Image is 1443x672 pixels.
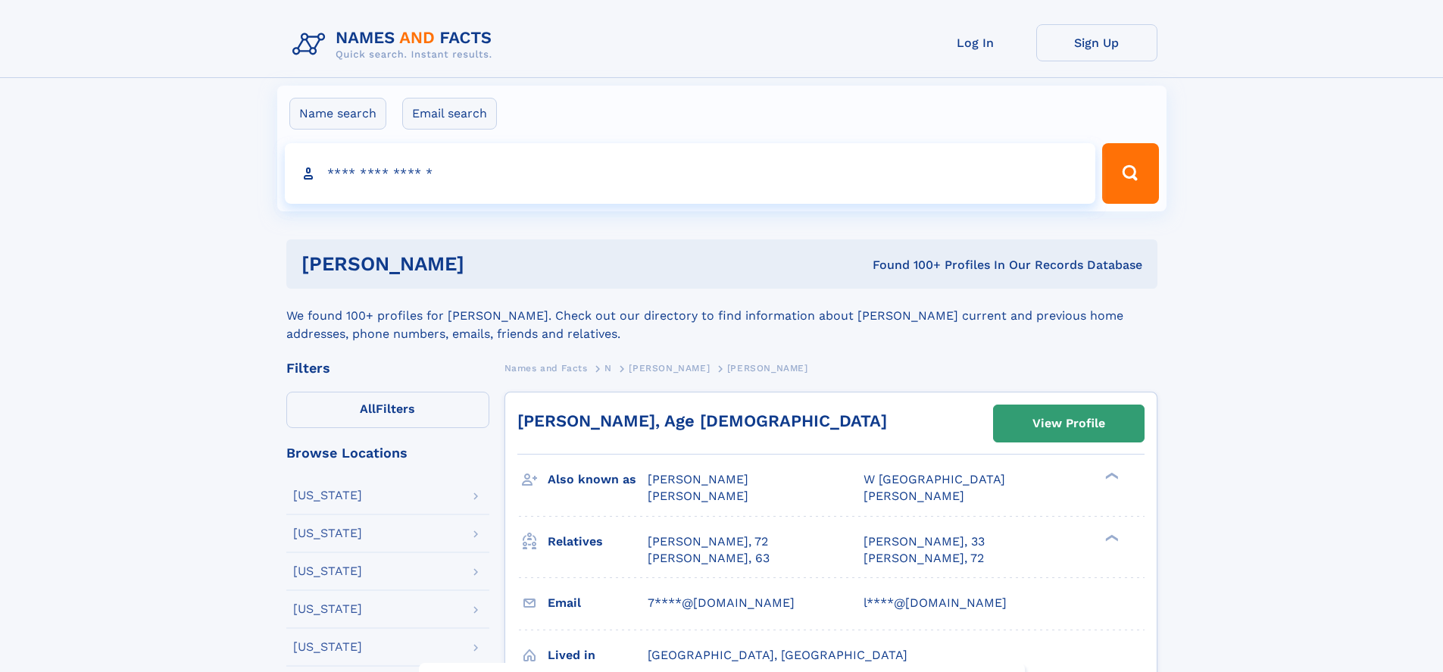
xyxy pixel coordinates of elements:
[285,143,1096,204] input: search input
[864,550,984,567] a: [PERSON_NAME], 72
[864,533,985,550] a: [PERSON_NAME], 33
[301,255,669,273] h1: [PERSON_NAME]
[1101,533,1120,542] div: ❯
[629,358,710,377] a: [PERSON_NAME]
[286,392,489,428] label: Filters
[286,24,504,65] img: Logo Names and Facts
[648,533,768,550] a: [PERSON_NAME], 72
[1036,24,1157,61] a: Sign Up
[604,358,612,377] a: N
[293,489,362,502] div: [US_STATE]
[629,363,710,374] span: [PERSON_NAME]
[648,472,748,486] span: [PERSON_NAME]
[293,641,362,653] div: [US_STATE]
[548,529,648,555] h3: Relatives
[668,257,1142,273] div: Found 100+ Profiles In Our Records Database
[1102,143,1158,204] button: Search Button
[360,402,376,416] span: All
[293,603,362,615] div: [US_STATE]
[286,289,1157,343] div: We found 100+ profiles for [PERSON_NAME]. Check out our directory to find information about [PERS...
[293,565,362,577] div: [US_STATE]
[548,642,648,668] h3: Lived in
[648,648,907,662] span: [GEOGRAPHIC_DATA], [GEOGRAPHIC_DATA]
[1101,471,1120,481] div: ❯
[504,358,588,377] a: Names and Facts
[864,472,1005,486] span: W [GEOGRAPHIC_DATA]
[402,98,497,130] label: Email search
[1032,406,1105,441] div: View Profile
[293,527,362,539] div: [US_STATE]
[648,550,770,567] a: [PERSON_NAME], 63
[648,489,748,503] span: [PERSON_NAME]
[548,467,648,492] h3: Also known as
[864,489,964,503] span: [PERSON_NAME]
[286,361,489,375] div: Filters
[517,411,887,430] a: [PERSON_NAME], Age [DEMOGRAPHIC_DATA]
[727,363,808,374] span: [PERSON_NAME]
[548,590,648,616] h3: Email
[915,24,1036,61] a: Log In
[994,405,1144,442] a: View Profile
[604,363,612,374] span: N
[286,446,489,460] div: Browse Locations
[289,98,386,130] label: Name search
